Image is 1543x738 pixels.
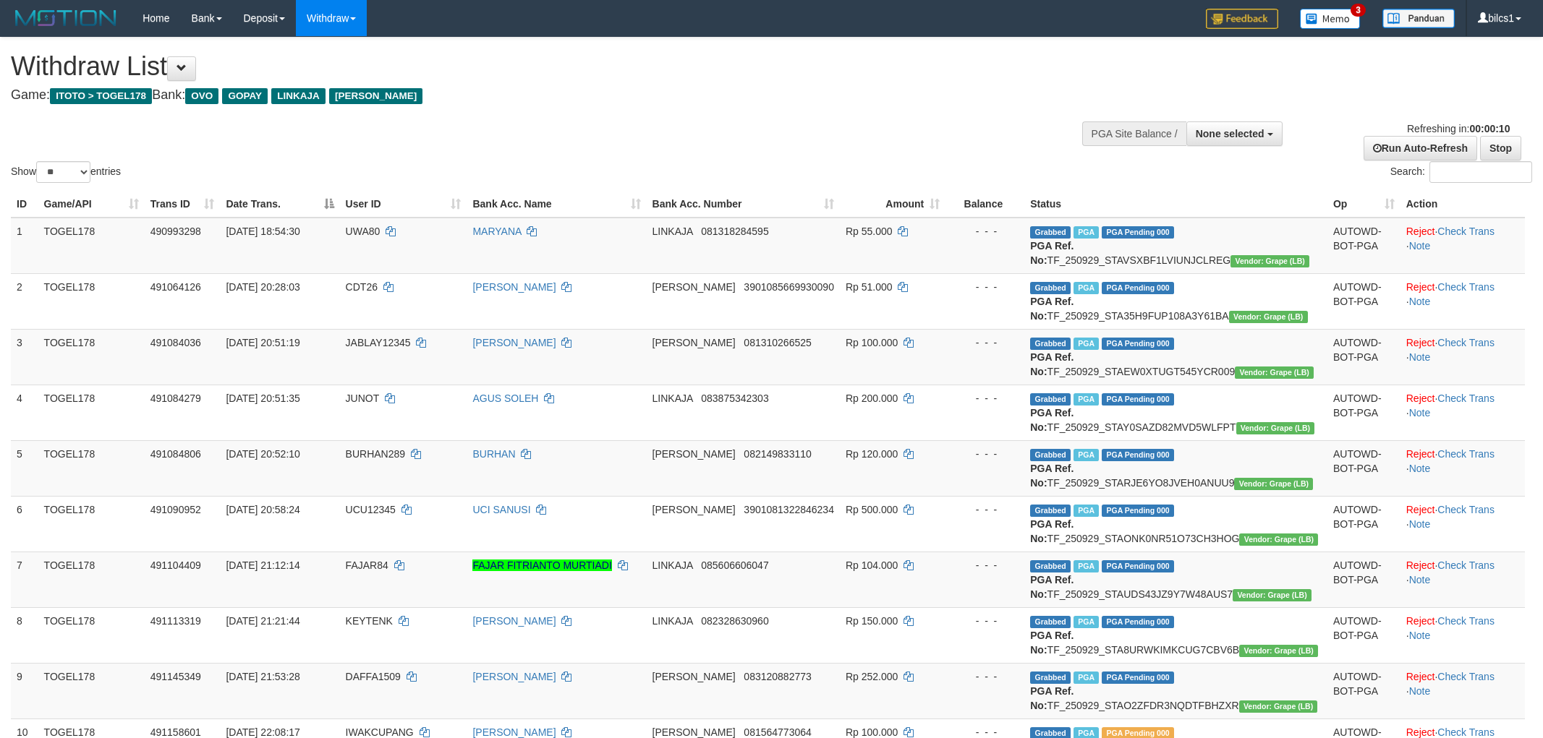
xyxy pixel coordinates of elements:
[1102,282,1174,294] span: PGA Pending
[1236,422,1315,434] span: Vendor URL: https://dashboard.q2checkout.com/secure
[346,726,414,738] span: IWAKCUPANG
[38,663,145,718] td: TOGEL178
[945,191,1024,218] th: Balance
[1030,226,1071,239] span: Grabbed
[346,448,405,460] span: BURHAN289
[226,671,299,682] span: [DATE] 21:53:28
[150,281,201,293] span: 491064126
[1437,615,1495,627] a: Check Trans
[653,448,736,460] span: [PERSON_NAME]
[951,502,1019,517] div: - - -
[1024,607,1327,663] td: TF_250929_STA8URWKIMKCUG7CBV6B
[1406,337,1435,348] a: Reject
[226,448,299,460] span: [DATE] 20:52:10
[346,615,393,627] span: KEYTENK
[701,392,768,404] span: Copy 083875342303 to clipboard
[1206,9,1278,29] img: Feedback.jpg
[346,281,378,293] span: CDT26
[1437,281,1495,293] a: Check Trans
[38,191,145,218] th: Game/API: activate to sort column ascending
[744,504,834,515] span: Copy 3901081322846234 to clipboard
[1030,282,1071,294] span: Grabbed
[1327,218,1400,274] td: AUTOWD-BOT-PGA
[11,496,38,552] td: 6
[951,669,1019,684] div: - - -
[1327,663,1400,718] td: AUTOWD-BOT-PGA
[1024,496,1327,552] td: TF_250929_STAONK0NR51O73CH3HOG
[11,329,38,385] td: 3
[1437,448,1495,460] a: Check Trans
[653,615,693,627] span: LINKAJA
[472,392,538,404] a: AGUS SOLEH
[226,615,299,627] span: [DATE] 21:21:44
[1074,226,1099,239] span: Marked by bilcs1
[222,88,268,104] span: GOPAY
[11,52,1014,81] h1: Withdraw List
[1406,392,1435,404] a: Reject
[1024,440,1327,496] td: TF_250929_STARJE6YO8JVEH0ANUU9
[744,281,834,293] span: Copy 3901085669930090 to clipboard
[951,558,1019,572] div: - - -
[11,273,38,329] td: 2
[744,448,811,460] span: Copy 082149833110 to clipboard
[346,392,379,404] span: JUNOT
[1030,560,1071,572] span: Grabbed
[951,335,1019,350] div: - - -
[1400,191,1525,218] th: Action
[1102,505,1174,517] span: PGA Pending
[11,663,38,718] td: 9
[1400,552,1525,607] td: · ·
[346,671,401,682] span: DAFFA1509
[38,273,145,329] td: TOGEL178
[1400,496,1525,552] td: · ·
[1024,663,1327,718] td: TF_250929_STAO2ZFDR3NQDTFBHZXR
[472,671,556,682] a: [PERSON_NAME]
[1196,128,1264,140] span: None selected
[846,559,898,571] span: Rp 104.000
[744,337,811,348] span: Copy 081310266525 to clipboard
[653,726,736,738] span: [PERSON_NAME]
[38,496,145,552] td: TOGEL178
[1437,671,1495,682] a: Check Trans
[701,559,768,571] span: Copy 085606606047 to clipboard
[1102,393,1174,406] span: PGA Pending
[50,88,152,104] span: ITOTO > TOGEL178
[329,88,422,104] span: [PERSON_NAME]
[951,447,1019,461] div: - - -
[472,559,611,571] a: FAJAR FITRIANTO MURTIADI
[220,191,339,218] th: Date Trans.: activate to sort column descending
[1327,496,1400,552] td: AUTOWD-BOT-PGA
[1480,136,1521,160] a: Stop
[846,337,898,348] span: Rp 100.000
[1406,671,1435,682] a: Reject
[340,191,467,218] th: User ID: activate to sort column ascending
[226,226,299,237] span: [DATE] 18:54:30
[1400,607,1525,663] td: · ·
[846,226,893,237] span: Rp 55.000
[653,559,693,571] span: LINKAJA
[1030,296,1074,322] b: PGA Ref. No:
[271,88,326,104] span: LINKAJA
[1030,630,1074,656] b: PGA Ref. No:
[11,218,38,274] td: 1
[1239,700,1318,713] span: Vendor URL: https://dashboard.q2checkout.com/secure
[653,671,736,682] span: [PERSON_NAME]
[150,615,201,627] span: 491113319
[653,392,693,404] span: LINKAJA
[467,191,646,218] th: Bank Acc. Name: activate to sort column ascending
[472,504,530,515] a: UCI SANUSI
[38,385,145,440] td: TOGEL178
[1082,121,1186,146] div: PGA Site Balance /
[1400,385,1525,440] td: · ·
[1030,407,1074,433] b: PGA Ref. No:
[1327,273,1400,329] td: AUTOWD-BOT-PGA
[1390,161,1532,183] label: Search:
[11,161,121,183] label: Show entries
[1327,191,1400,218] th: Op: activate to sort column ascending
[145,191,221,218] th: Trans ID: activate to sort column ascending
[1400,663,1525,718] td: · ·
[1030,672,1071,684] span: Grabbed
[1351,4,1366,17] span: 3
[1024,191,1327,218] th: Status
[1030,616,1071,628] span: Grabbed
